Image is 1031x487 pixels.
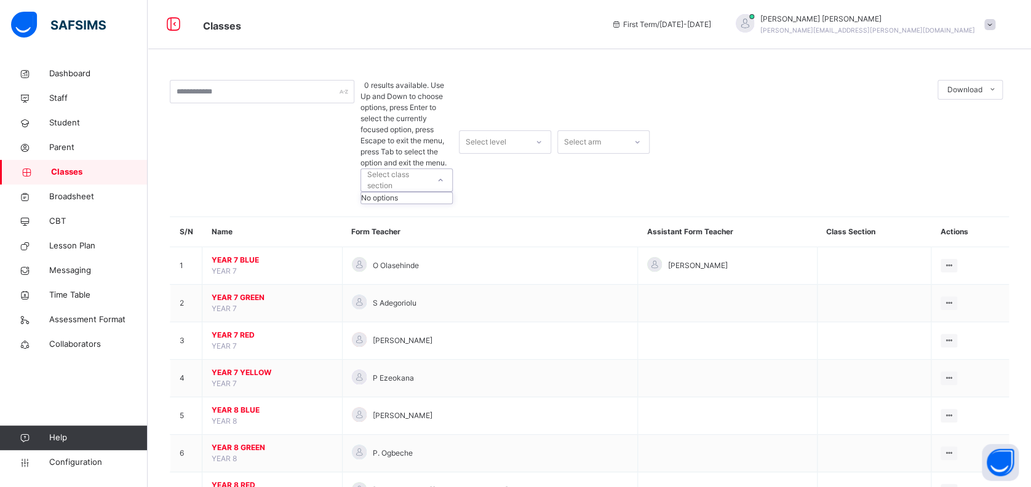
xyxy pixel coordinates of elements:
[49,338,148,350] span: Collaborators
[212,266,237,275] span: YEAR 7
[373,410,432,421] span: [PERSON_NAME]
[982,444,1019,481] button: Open asap
[760,14,975,25] span: [PERSON_NAME] [PERSON_NAME]
[212,341,237,350] span: YEAR 7
[723,14,1001,36] div: KennethJacob
[212,304,237,313] span: YEAR 7
[170,435,202,472] td: 6
[49,191,148,203] span: Broadsheet
[202,217,343,247] th: Name
[49,68,148,80] span: Dashboard
[360,81,447,167] span: 0 results available. Use Up and Down to choose options, press Enter to select the currently focus...
[564,130,601,154] div: Select arm
[361,192,452,204] div: No options
[373,448,413,459] span: P. Ogbeche
[49,432,147,444] span: Help
[212,379,237,388] span: YEAR 7
[49,117,148,129] span: Student
[49,92,148,105] span: Staff
[212,255,333,266] span: YEAR 7 BLUE
[212,367,333,378] span: YEAR 7 YELLOW
[373,373,414,384] span: P Ezeokana
[212,454,237,463] span: YEAR 8
[947,84,982,95] span: Download
[170,247,202,285] td: 1
[367,168,428,192] div: Select class section
[212,416,237,426] span: YEAR 8
[466,130,506,154] div: Select level
[203,20,241,32] span: Classes
[931,217,1009,247] th: Actions
[49,215,148,228] span: CBT
[212,292,333,303] span: YEAR 7 GREEN
[611,19,711,30] span: session/term information
[373,335,432,346] span: [PERSON_NAME]
[51,166,148,178] span: Classes
[212,442,333,453] span: YEAR 8 GREEN
[373,298,416,309] span: S Adegoriolu
[760,26,975,34] span: [PERSON_NAME][EMAIL_ADDRESS][PERSON_NAME][DOMAIN_NAME]
[49,264,148,277] span: Messaging
[170,360,202,397] td: 4
[212,330,333,341] span: YEAR 7 RED
[170,285,202,322] td: 2
[49,289,148,301] span: Time Table
[373,260,419,271] span: O Olasehinde
[49,141,148,154] span: Parent
[49,456,147,469] span: Configuration
[170,397,202,435] td: 5
[637,217,817,247] th: Assistant Form Teacher
[49,240,148,252] span: Lesson Plan
[817,217,931,247] th: Class Section
[342,217,637,247] th: Form Teacher
[11,12,106,38] img: safsims
[49,314,148,326] span: Assessment Format
[668,260,728,271] span: [PERSON_NAME]
[212,405,333,416] span: YEAR 8 BLUE
[170,322,202,360] td: 3
[170,217,202,247] th: S/N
